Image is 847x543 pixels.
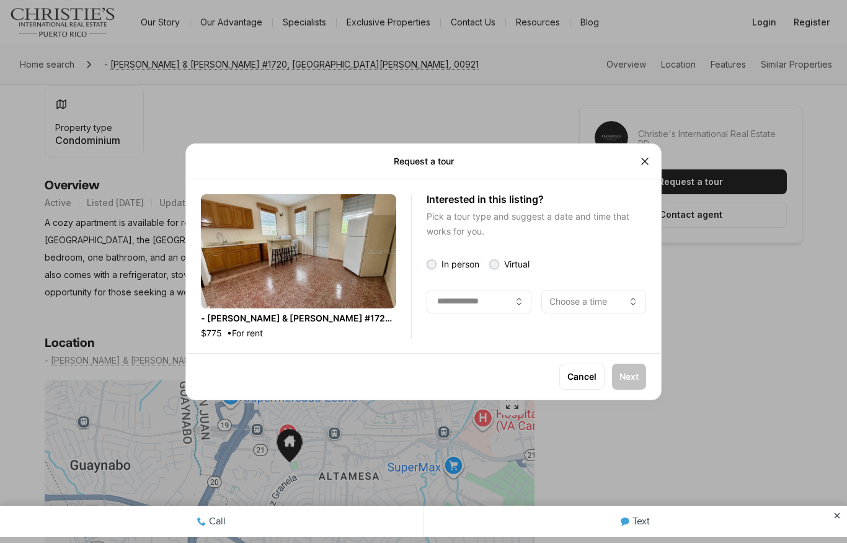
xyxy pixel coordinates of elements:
[427,194,646,204] p: Interested in this listing?
[504,259,530,270] label: Virtual
[632,149,657,174] button: Close
[427,209,646,239] p: Pick a tour type and suggest a date and time that works for you.
[559,364,605,390] button: Cancel
[427,259,646,270] div: Tour type selection
[394,156,454,166] p: Request a tour
[201,328,222,338] p: $775
[227,328,263,338] p: • For rent
[201,313,396,323] p: -
[441,259,479,270] label: In person
[549,297,607,307] p: Choose a time
[567,372,596,382] p: Cancel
